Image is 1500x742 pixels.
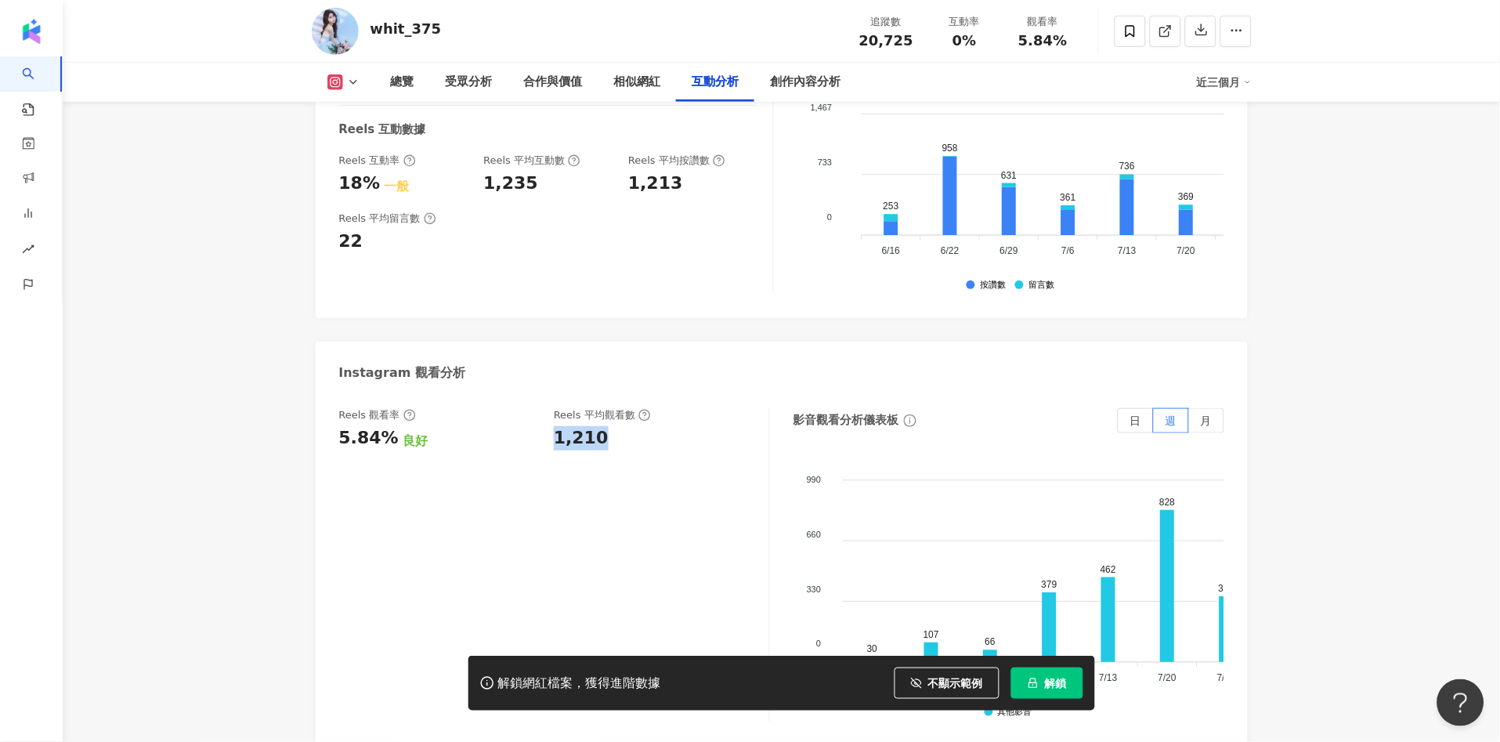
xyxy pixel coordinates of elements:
tspan: 7/6 [1061,245,1075,256]
tspan: 7/20 [1177,245,1196,256]
img: KOL Avatar [312,8,359,55]
div: 解鎖網紅檔案，獲得進階數據 [498,675,661,692]
span: 月 [1201,414,1212,427]
img: logo icon [19,19,44,44]
span: 0% [952,33,977,49]
div: Reels 平均互動數 [483,154,580,168]
div: 1,235 [483,172,538,196]
div: 良好 [403,433,428,450]
span: 5.84% [1018,33,1067,49]
div: 其他影音 [998,708,1032,718]
div: 1,213 [628,172,683,196]
span: info-circle [902,412,919,429]
div: 互動分析 [692,73,739,92]
div: 留言數 [1028,281,1054,291]
tspan: 6/29 [1000,245,1019,256]
span: 20,725 [859,32,913,49]
div: 互動率 [935,14,995,30]
tspan: 660 [807,530,821,539]
div: Reels 平均按讚數 [628,154,725,168]
div: 相似網紅 [614,73,661,92]
div: Reels 觀看率 [339,408,416,422]
div: 影音觀看分析儀表板 [793,412,899,429]
span: 不顯示範例 [928,677,983,690]
div: Reels 互動數據 [339,121,426,138]
tspan: 6/16 [882,245,901,256]
div: 5.84% [339,426,399,451]
span: 週 [1166,414,1177,427]
div: 總覽 [391,73,414,92]
tspan: 1,467 [811,103,833,112]
tspan: 0 [827,212,832,222]
tspan: 7/13 [1118,245,1137,256]
div: 18% [339,172,381,196]
div: Reels 平均留言數 [339,212,436,226]
tspan: 6/22 [941,245,960,256]
tspan: 0 [816,639,821,649]
div: 近三個月 [1197,70,1252,95]
div: 一般 [384,178,409,195]
span: rise [22,233,34,269]
span: 日 [1130,414,1141,427]
div: 創作內容分析 [771,73,841,92]
div: Instagram 觀看分析 [339,364,466,382]
div: Reels 平均觀看數 [554,408,651,422]
span: lock [1028,678,1039,689]
div: 受眾分析 [446,73,493,92]
a: search [22,56,53,118]
tspan: 990 [807,475,821,484]
div: 合作與價值 [524,73,583,92]
div: 22 [339,230,363,254]
div: 觀看率 [1014,14,1073,30]
div: whit_375 [370,19,442,38]
span: 解鎖 [1045,677,1067,690]
tspan: 733 [818,157,832,167]
button: 解鎖 [1011,668,1083,699]
tspan: 330 [807,585,821,594]
div: 追蹤數 [857,14,916,30]
div: Reels 互動率 [339,154,416,168]
div: 1,210 [554,426,609,451]
div: 按讚數 [980,281,1006,291]
button: 不顯示範例 [895,668,999,699]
